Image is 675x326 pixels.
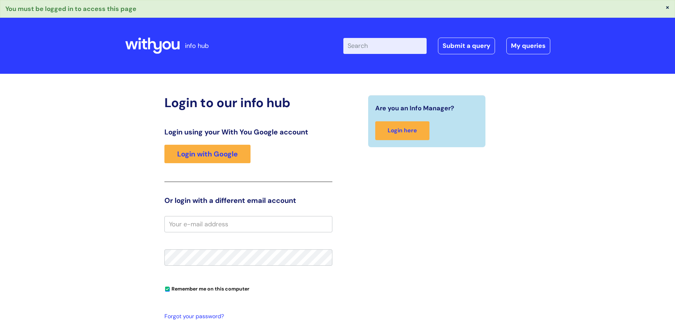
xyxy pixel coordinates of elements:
a: Login with Google [164,145,251,163]
a: My queries [506,38,550,54]
label: Remember me on this computer [164,284,249,292]
input: Search [343,38,427,54]
h3: Login using your With You Google account [164,128,332,136]
input: Remember me on this computer [165,287,170,292]
a: Forgot your password? [164,311,329,322]
input: Your e-mail address [164,216,332,232]
a: Login here [375,121,429,140]
button: × [665,4,670,10]
p: info hub [185,40,209,51]
a: Submit a query [438,38,495,54]
h3: Or login with a different email account [164,196,332,205]
span: Are you an Info Manager? [375,103,454,114]
div: You can uncheck this option if you're logging in from a shared device [164,283,332,294]
h2: Login to our info hub [164,95,332,110]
